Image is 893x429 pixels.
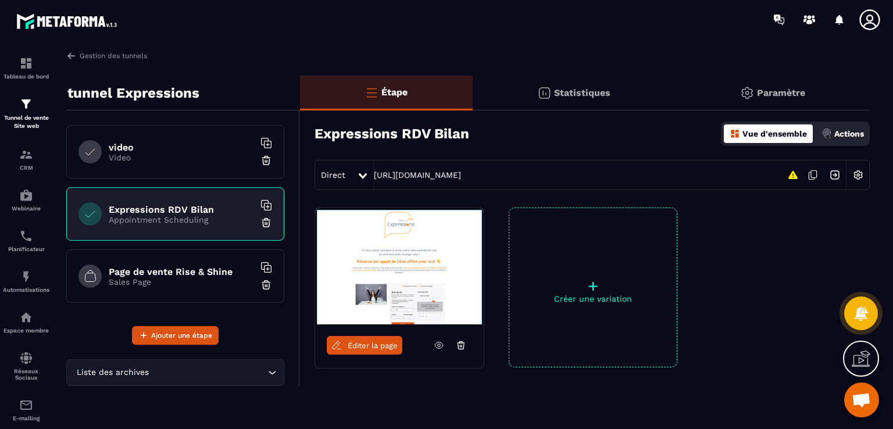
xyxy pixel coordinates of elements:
img: formation [19,148,33,162]
p: Tunnel de vente Site web [3,114,49,130]
img: social-network [19,351,33,365]
p: Actions [834,129,864,138]
img: arrow [66,51,77,61]
a: automationsautomationsEspace membre [3,302,49,342]
img: setting-gr.5f69749f.svg [740,86,754,100]
div: Ouvrir le chat [844,382,879,417]
img: email [19,398,33,412]
span: Éditer la page [348,341,398,350]
a: formationformationTunnel de vente Site web [3,88,49,139]
p: Automatisations [3,287,49,293]
button: Ajouter une étape [132,326,219,345]
p: Réseaux Sociaux [3,368,49,381]
img: automations [19,188,33,202]
a: Éditer la page [327,336,402,355]
p: tunnel Expressions [67,81,199,105]
img: setting-w.858f3a88.svg [847,164,869,186]
img: automations [19,310,33,324]
img: stats.20deebd0.svg [537,86,551,100]
img: formation [19,56,33,70]
a: automationsautomationsWebinaire [3,180,49,220]
input: Search for option [151,366,265,379]
p: Paramètre [757,87,805,98]
a: formationformationTableau de bord [3,48,49,88]
img: image [315,208,484,324]
span: Direct [321,170,345,180]
img: scheduler [19,229,33,243]
img: bars-o.4a397970.svg [365,85,378,99]
img: arrow-next.bcc2205e.svg [824,164,846,186]
a: [URL][DOMAIN_NAME] [374,170,461,180]
h3: Expressions RDV Bilan [315,126,469,142]
p: Statistiques [554,87,610,98]
a: schedulerschedulerPlanificateur [3,220,49,261]
span: Liste des archives [74,366,151,379]
img: formation [19,97,33,111]
img: trash [260,155,272,166]
img: trash [260,279,272,291]
a: social-networksocial-networkRéseaux Sociaux [3,342,49,389]
p: + [509,278,677,294]
a: automationsautomationsAutomatisations [3,261,49,302]
h6: Page de vente Rise & Shine [109,266,254,277]
p: Créer une variation [509,294,677,303]
p: Planificateur [3,246,49,252]
img: logo [16,10,121,32]
h6: video [109,142,254,153]
img: dashboard-orange.40269519.svg [730,128,740,139]
p: CRM [3,165,49,171]
img: automations [19,270,33,284]
p: Tableau de bord [3,73,49,80]
a: Gestion des tunnels [66,51,147,61]
a: formationformationCRM [3,139,49,180]
img: actions.d6e523a2.png [821,128,832,139]
p: Webinaire [3,205,49,212]
p: Appointment Scheduling [109,215,254,224]
p: Espace membre [3,327,49,334]
span: Ajouter une étape [151,330,212,341]
div: Search for option [66,359,284,386]
p: Vue d'ensemble [742,129,807,138]
p: E-mailing [3,415,49,421]
img: trash [260,217,272,228]
p: Sales Page [109,277,254,287]
h6: Expressions RDV Bilan [109,204,254,215]
p: Video [109,153,254,162]
p: Étape [381,87,408,98]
